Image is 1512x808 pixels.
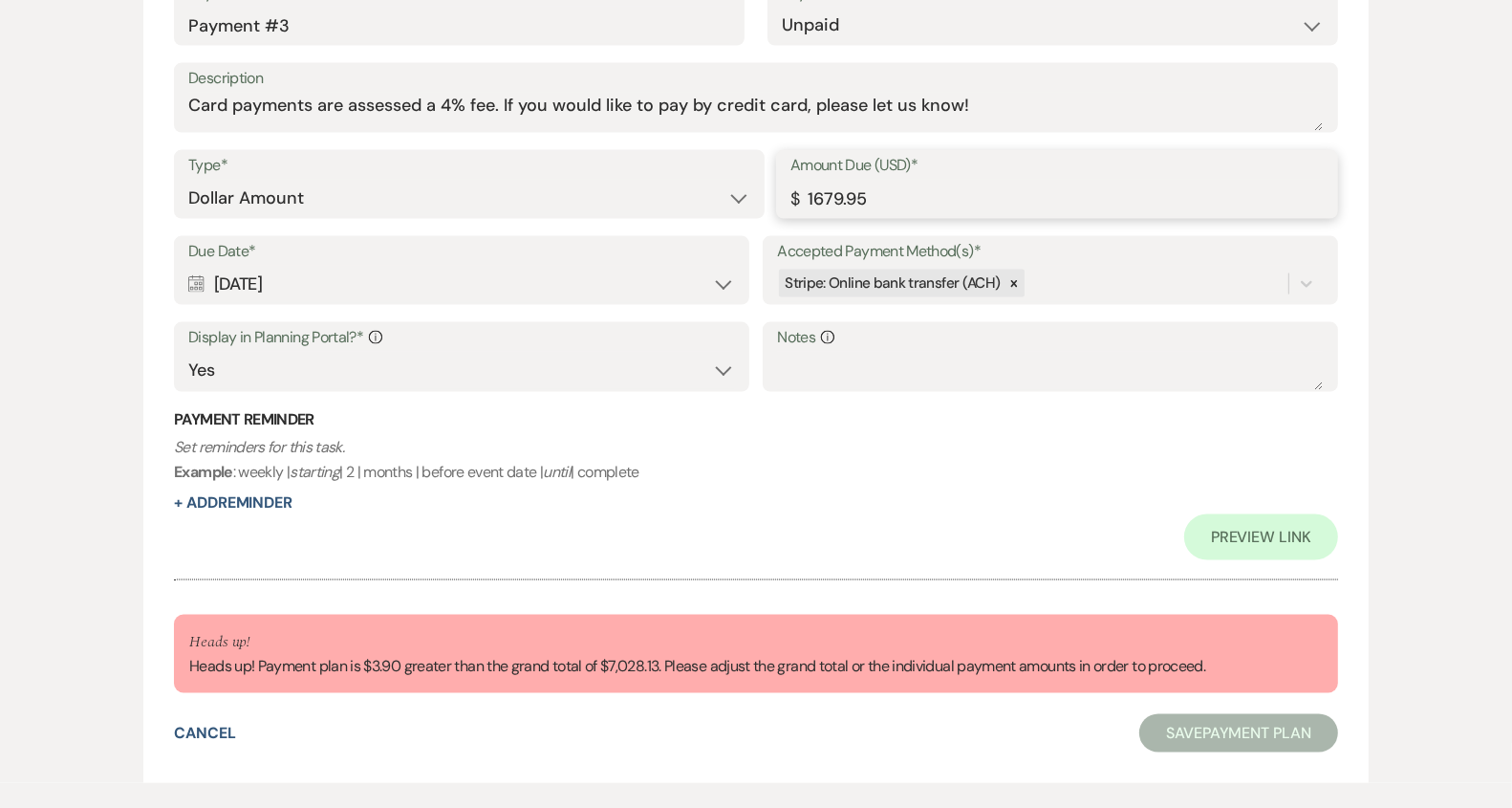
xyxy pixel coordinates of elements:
[543,462,571,482] i: until
[174,726,236,741] button: Cancel
[188,152,750,180] label: Type*
[189,630,1205,678] div: Heads up! Payment plan is $3.90 greater than the grand total of $7,028.13. Please adjust the gran...
[188,65,1324,93] label: Description
[290,462,339,482] i: starting
[174,462,233,482] b: Example
[174,409,1338,430] h3: Payment Reminder
[174,435,1338,484] p: : weekly | | 2 | months | before event date | | complete
[188,324,735,352] label: Display in Planning Portal?*
[790,186,799,212] div: $
[790,152,1324,180] label: Amount Due (USD)*
[777,324,1324,352] label: Notes
[777,238,1324,266] label: Accepted Payment Method(s)*
[188,266,735,303] div: [DATE]
[1184,514,1338,560] a: Preview Link
[1139,714,1338,753] button: SavePayment Plan
[188,93,1324,131] textarea: Card payments are assessed a 4% fee. If you would like to pay by credit card, please let us know!
[188,238,735,266] label: Due Date*
[785,273,1000,293] span: Stripe: Online bank transfer (ACH)
[174,495,292,511] button: + AddReminder
[174,437,344,457] i: Set reminders for this task.
[189,630,1205,655] p: Heads up!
